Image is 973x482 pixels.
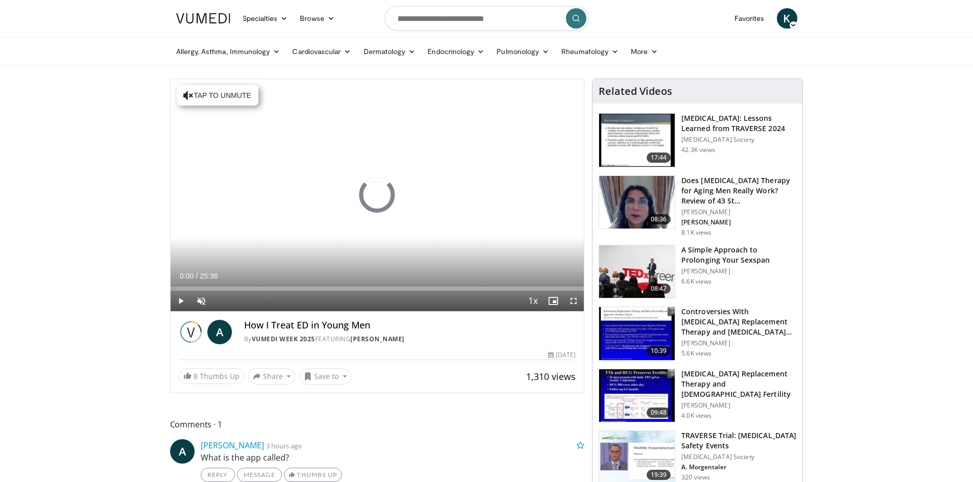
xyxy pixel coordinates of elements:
h4: Related Videos [599,85,672,97]
span: 0:00 [180,272,194,280]
a: Allergy, Asthma, Immunology [170,41,287,62]
h4: How I Treat ED in Young Men [244,320,576,331]
a: Endocrinology [421,41,490,62]
p: 42.3K views [681,146,715,154]
button: Fullscreen [563,291,584,311]
p: [MEDICAL_DATA] Society [681,453,796,461]
p: A. Morgentaler [681,463,796,471]
a: Vumedi Week 2025 [252,335,315,343]
input: Search topics, interventions [385,6,589,31]
button: Share [248,368,296,385]
p: 8.1K views [681,229,711,237]
p: 5.6K views [681,349,711,358]
button: Playback Rate [523,291,543,311]
span: 8 [194,371,198,381]
video-js: Video Player [171,79,584,312]
a: A [170,439,195,464]
img: 418933e4-fe1c-4c2e-be56-3ce3ec8efa3b.150x105_q85_crop-smart_upscale.jpg [599,307,675,360]
a: A [207,320,232,344]
span: 25:36 [200,272,218,280]
a: 17:44 [MEDICAL_DATA]: Lessons Learned from TRAVERSE 2024 [MEDICAL_DATA] Society 42.3K views [599,113,796,167]
a: Cardiovascular [286,41,357,62]
button: Unmute [191,291,211,311]
a: Specialties [236,8,294,29]
button: Save to [299,368,351,385]
p: 6.6K views [681,277,711,286]
h3: A Simple Approach to Prolonging Your Sexspan [681,245,796,265]
h3: TRAVERSE Trial: [MEDICAL_DATA] Safety Events [681,430,796,451]
a: Pulmonology [490,41,555,62]
p: What is the app called? [201,451,585,464]
span: 08:47 [647,284,671,294]
a: More [625,41,664,62]
p: [PERSON_NAME] [681,208,796,216]
span: 17:44 [647,153,671,163]
a: Favorites [728,8,771,29]
h3: Does [MEDICAL_DATA] Therapy for Aging Men Really Work? Review of 43 St… [681,175,796,206]
a: K [777,8,797,29]
a: [PERSON_NAME] [350,335,405,343]
h3: [MEDICAL_DATA]: Lessons Learned from TRAVERSE 2024 [681,113,796,134]
img: 58e29ddd-d015-4cd9-bf96-f28e303b730c.150x105_q85_crop-smart_upscale.jpg [599,369,675,422]
span: / [196,272,198,280]
p: [PERSON_NAME] [681,267,796,275]
p: 320 views [681,473,710,481]
a: Message [237,468,282,482]
a: Rheumatology [555,41,625,62]
img: 4d4bce34-7cbb-4531-8d0c-5308a71d9d6c.150x105_q85_crop-smart_upscale.jpg [599,176,675,229]
img: Vumedi Week 2025 [179,320,203,344]
a: Reply [201,468,235,482]
a: Dermatology [358,41,422,62]
button: Enable picture-in-picture mode [543,291,563,311]
h3: Controversies With [MEDICAL_DATA] Replacement Therapy and [MEDICAL_DATA] Can… [681,307,796,337]
p: [PERSON_NAME] [681,339,796,347]
p: [MEDICAL_DATA] Society [681,136,796,144]
small: 3 hours ago [266,441,302,450]
span: 1,310 views [526,370,576,383]
a: 08:47 A Simple Approach to Prolonging Your Sexspan [PERSON_NAME] 6.6K views [599,245,796,299]
span: 09:48 [647,408,671,418]
span: 10:39 [647,346,671,356]
a: Thumbs Up [284,468,342,482]
a: 09:48 [MEDICAL_DATA] Replacement Therapy and [DEMOGRAPHIC_DATA] Fertility [PERSON_NAME] 4.0K views [599,369,796,423]
div: By FEATURING [244,335,576,344]
span: 19:39 [647,470,671,480]
div: Progress Bar [171,287,584,291]
h3: [MEDICAL_DATA] Replacement Therapy and [DEMOGRAPHIC_DATA] Fertility [681,369,796,399]
p: [PERSON_NAME] [681,401,796,410]
button: Play [171,291,191,311]
a: 10:39 Controversies With [MEDICAL_DATA] Replacement Therapy and [MEDICAL_DATA] Can… [PERSON_NAME]... [599,307,796,361]
a: 08:36 Does [MEDICAL_DATA] Therapy for Aging Men Really Work? Review of 43 St… [PERSON_NAME] [PERS... [599,175,796,237]
img: 1317c62a-2f0d-4360-bee0-b1bff80fed3c.150x105_q85_crop-smart_upscale.jpg [599,114,675,167]
p: [PERSON_NAME] [681,218,796,226]
a: Browse [294,8,341,29]
span: 08:36 [647,214,671,224]
img: c4bd4661-e278-4c34-863c-57c104f39734.150x105_q85_crop-smart_upscale.jpg [599,245,675,298]
button: Tap to unmute [177,85,258,106]
p: 4.0K views [681,412,711,420]
span: Comments 1 [170,418,585,431]
div: [DATE] [548,350,576,360]
img: VuMedi Logo [176,13,230,23]
a: [PERSON_NAME] [201,440,264,451]
a: 8 Thumbs Up [179,368,244,384]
